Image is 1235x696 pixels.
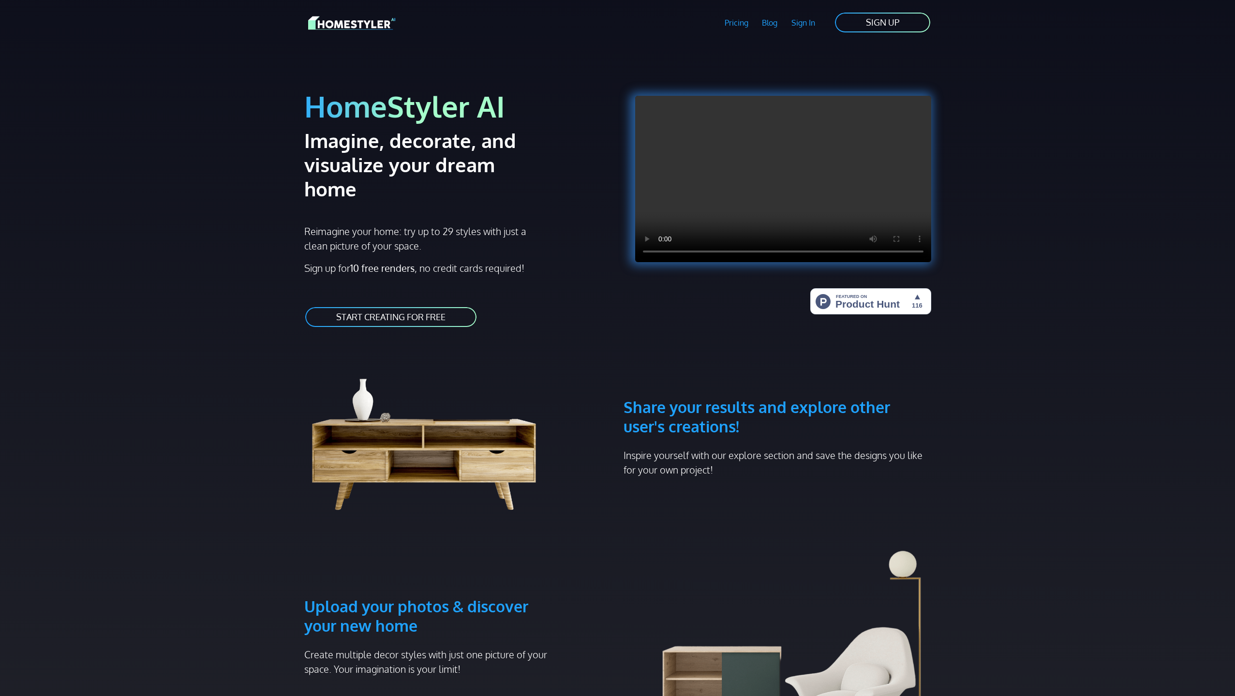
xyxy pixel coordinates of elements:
[717,12,755,34] a: Pricing
[304,128,551,201] h2: Imagine, decorate, and visualize your dream home
[304,351,559,516] img: living room cabinet
[834,12,931,33] a: SIGN UP
[304,261,612,275] p: Sign up for , no credit cards required!
[624,448,931,477] p: Inspire yourself with our explore section and save the designs you like for your own project!
[624,351,931,436] h3: Share your results and explore other user's creations!
[755,12,785,34] a: Blog
[810,288,931,314] img: HomeStyler AI - Interior Design Made Easy: One Click to Your Dream Home | Product Hunt
[304,647,559,676] p: Create multiple decor styles with just one picture of your space. Your imagination is your limit!
[304,224,535,253] p: Reimagine your home: try up to 29 styles with just a clean picture of your space.
[304,88,612,124] h1: HomeStyler AI
[785,12,822,34] a: Sign In
[308,15,395,31] img: HomeStyler AI logo
[304,306,477,328] a: START CREATING FOR FREE
[350,262,415,274] strong: 10 free renders
[304,550,559,636] h3: Upload your photos & discover your new home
